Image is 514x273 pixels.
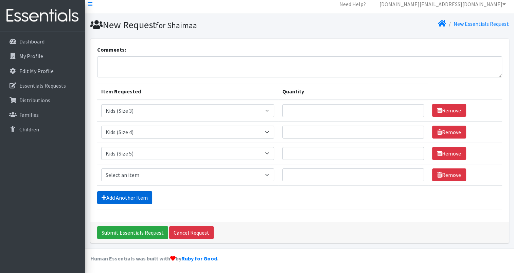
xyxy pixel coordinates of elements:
[3,93,82,107] a: Distributions
[97,45,126,54] label: Comments:
[19,38,45,45] p: Dashboard
[3,4,82,27] img: HumanEssentials
[3,64,82,78] a: Edit My Profile
[19,53,43,59] p: My Profile
[432,104,466,117] a: Remove
[97,83,279,100] th: Item Requested
[169,226,214,239] a: Cancel Request
[19,82,66,89] p: Essentials Requests
[97,191,152,204] a: Add Another Item
[181,255,217,262] a: Ruby for Good
[90,19,297,31] h1: New Request
[3,35,82,48] a: Dashboard
[432,168,466,181] a: Remove
[3,123,82,136] a: Children
[3,49,82,63] a: My Profile
[432,126,466,139] a: Remove
[432,147,466,160] a: Remove
[3,108,82,122] a: Families
[3,79,82,92] a: Essentials Requests
[97,226,168,239] input: Submit Essentials Request
[19,68,54,74] p: Edit My Profile
[90,255,218,262] strong: Human Essentials was built with by .
[156,20,197,30] small: for Shaimaa
[454,20,509,27] a: New Essentials Request
[19,97,50,104] p: Distributions
[19,126,39,133] p: Children
[278,83,428,100] th: Quantity
[19,111,39,118] p: Families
